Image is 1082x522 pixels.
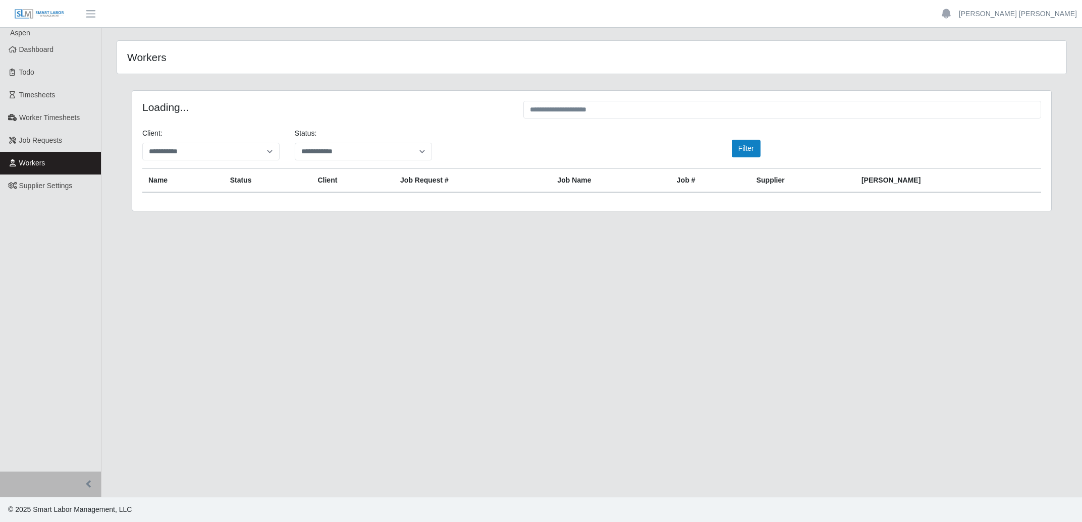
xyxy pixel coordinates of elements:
[142,169,224,193] th: Name
[127,51,506,64] h4: Workers
[19,113,80,122] span: Worker Timesheets
[10,29,30,37] span: Aspen
[552,169,671,193] th: Job Name
[295,128,317,139] label: Status:
[19,45,54,53] span: Dashboard
[311,169,394,193] th: Client
[142,101,508,113] h4: Loading...
[142,128,163,139] label: Client:
[224,169,312,193] th: Status
[14,9,65,20] img: SLM Logo
[19,136,63,144] span: Job Requests
[394,169,551,193] th: Job Request #
[19,159,45,167] span: Workers
[855,169,1041,193] th: [PERSON_NAME]
[959,9,1077,19] a: [PERSON_NAME] [PERSON_NAME]
[750,169,855,193] th: Supplier
[671,169,750,193] th: Job #
[732,140,761,157] button: Filter
[19,91,56,99] span: Timesheets
[19,68,34,76] span: Todo
[19,182,73,190] span: Supplier Settings
[8,505,132,513] span: © 2025 Smart Labor Management, LLC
